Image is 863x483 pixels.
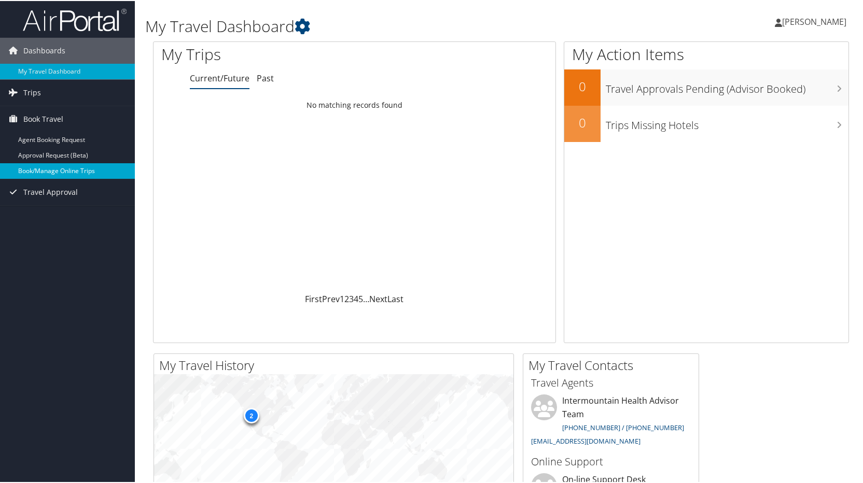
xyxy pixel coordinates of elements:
[344,292,349,304] a: 2
[23,105,63,131] span: Book Travel
[145,15,620,36] h1: My Travel Dashboard
[354,292,358,304] a: 4
[340,292,344,304] a: 1
[562,422,684,431] a: [PHONE_NUMBER] / [PHONE_NUMBER]
[564,68,848,105] a: 0Travel Approvals Pending (Advisor Booked)
[564,77,601,94] h2: 0
[358,292,363,304] a: 5
[23,37,65,63] span: Dashboards
[349,292,354,304] a: 3
[159,356,513,373] h2: My Travel History
[190,72,249,83] a: Current/Future
[531,453,691,468] h3: Online Support
[154,95,555,113] td: No matching records found
[363,292,369,304] span: …
[564,113,601,131] h2: 0
[782,15,846,26] span: [PERSON_NAME]
[606,112,848,132] h3: Trips Missing Hotels
[23,178,78,204] span: Travel Approval
[369,292,387,304] a: Next
[564,42,848,64] h1: My Action Items
[531,435,641,445] a: [EMAIL_ADDRESS][DOMAIN_NAME]
[305,292,322,304] a: First
[526,393,696,449] li: Intermountain Health Advisor Team
[387,292,403,304] a: Last
[23,7,127,31] img: airportal-logo.png
[606,76,848,95] h3: Travel Approvals Pending (Advisor Booked)
[243,407,259,422] div: 2
[23,79,41,105] span: Trips
[322,292,340,304] a: Prev
[257,72,274,83] a: Past
[161,42,380,64] h1: My Trips
[564,105,848,141] a: 0Trips Missing Hotels
[528,356,699,373] h2: My Travel Contacts
[775,5,857,36] a: [PERSON_NAME]
[531,375,691,389] h3: Travel Agents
